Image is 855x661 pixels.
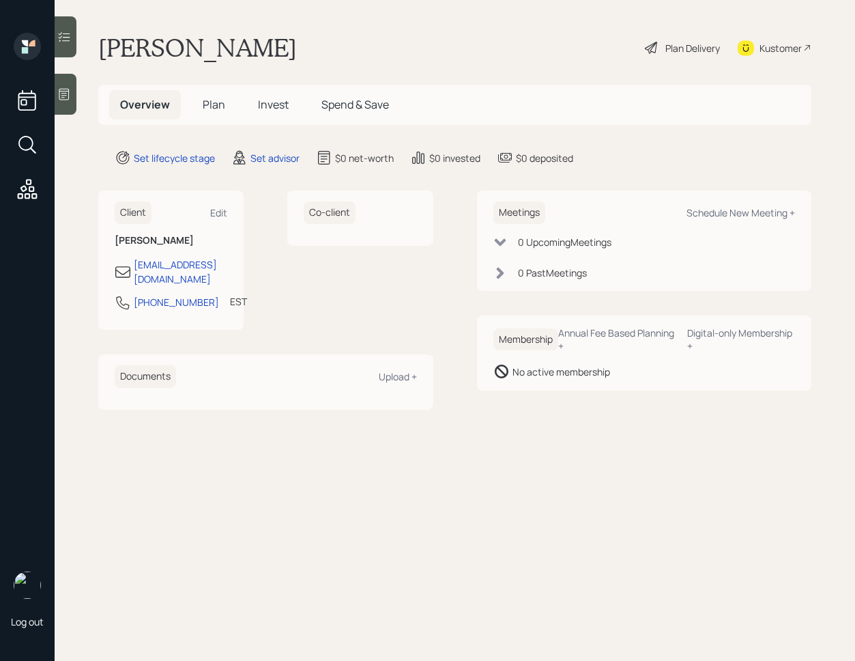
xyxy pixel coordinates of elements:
div: EST [230,294,247,309]
div: [PHONE_NUMBER] [134,295,219,309]
h6: Documents [115,365,176,388]
div: Upload + [379,370,417,383]
span: Invest [258,97,289,112]
div: Schedule New Meeting + [686,206,795,219]
div: $0 invested [429,151,480,165]
div: Kustomer [759,41,802,55]
div: $0 deposited [516,151,573,165]
div: Plan Delivery [665,41,720,55]
h6: Client [115,201,151,224]
div: Log out [11,615,44,628]
div: [EMAIL_ADDRESS][DOMAIN_NAME] [134,257,227,286]
img: retirable_logo.png [14,572,41,599]
div: $0 net-worth [335,151,394,165]
div: No active membership [512,365,610,379]
div: 0 Upcoming Meeting s [518,235,611,249]
span: Spend & Save [321,97,389,112]
h1: [PERSON_NAME] [98,33,297,63]
div: Digital-only Membership + [687,326,795,352]
div: Set advisor [250,151,300,165]
div: Annual Fee Based Planning + [558,326,676,352]
div: 0 Past Meeting s [518,266,587,280]
div: Set lifecycle stage [134,151,215,165]
div: Edit [210,206,227,219]
h6: Meetings [493,201,545,224]
span: Overview [120,97,170,112]
h6: Membership [493,328,558,351]
span: Plan [203,97,225,112]
h6: Co-client [304,201,356,224]
h6: [PERSON_NAME] [115,235,227,247]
